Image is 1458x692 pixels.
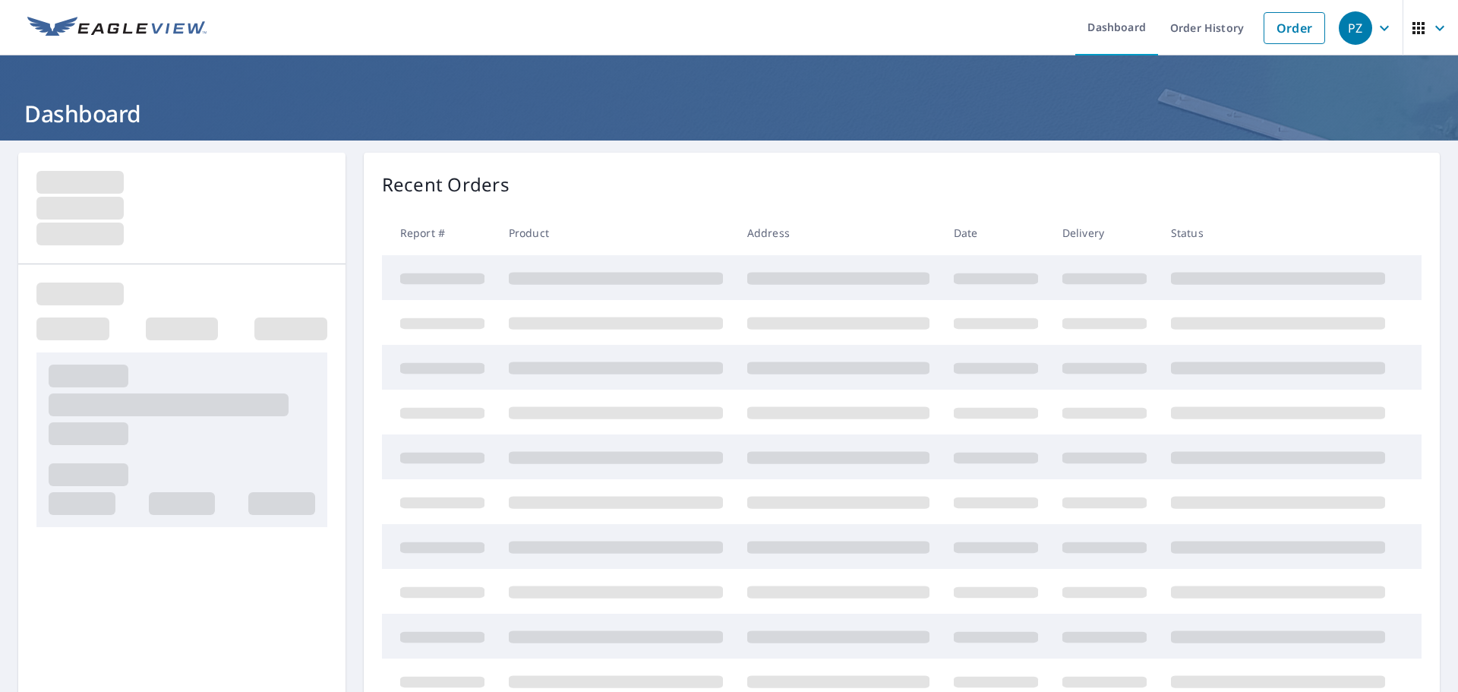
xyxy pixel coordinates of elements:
[1264,12,1325,44] a: Order
[735,210,942,255] th: Address
[1159,210,1397,255] th: Status
[382,171,510,198] p: Recent Orders
[942,210,1050,255] th: Date
[1339,11,1372,45] div: PZ
[18,98,1440,129] h1: Dashboard
[1050,210,1159,255] th: Delivery
[27,17,207,39] img: EV Logo
[497,210,735,255] th: Product
[382,210,497,255] th: Report #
